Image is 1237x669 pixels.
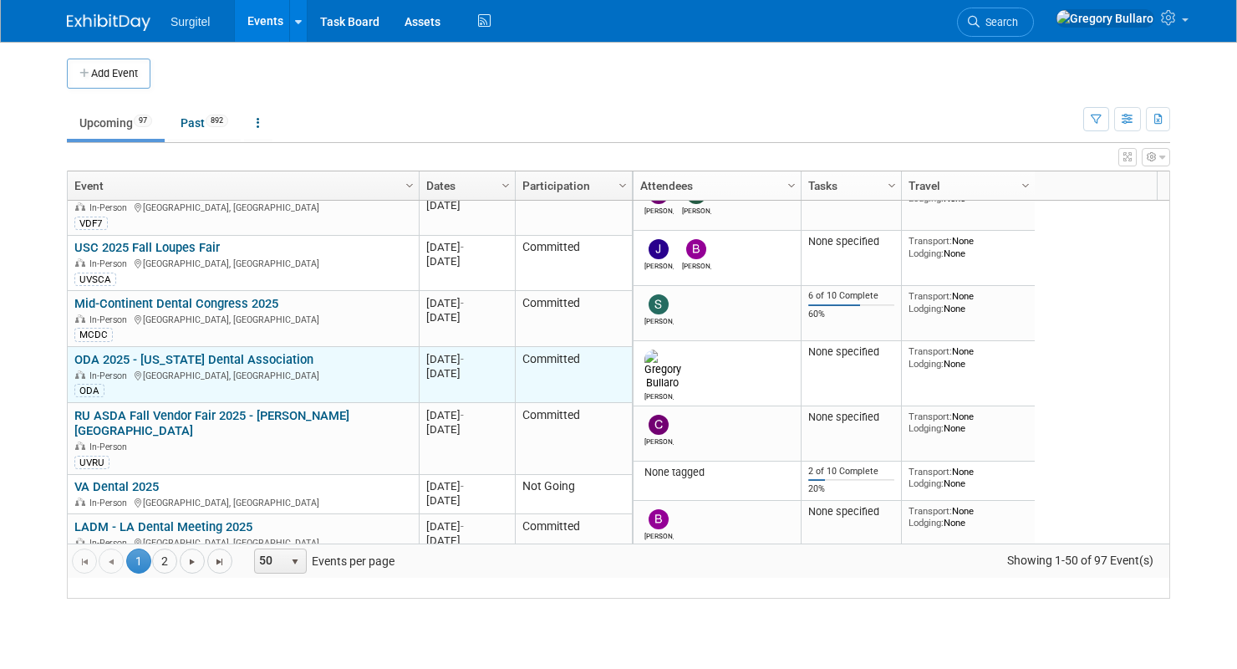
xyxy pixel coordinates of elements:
div: [DATE] [426,296,507,310]
div: UVRU [74,456,109,469]
a: Column Settings [614,171,633,197]
span: Lodging: [909,248,944,259]
a: Column Settings [1017,171,1036,197]
a: Dates [426,171,504,200]
div: [DATE] [426,479,507,493]
img: Jason Mayosky [649,239,669,259]
div: [GEOGRAPHIC_DATA], [GEOGRAPHIC_DATA] [74,256,411,270]
span: Lodging: [909,358,944,370]
span: Events per page [233,549,411,574]
div: None None [909,290,1029,314]
span: Transport: [909,505,952,517]
span: Column Settings [499,179,512,192]
span: Column Settings [885,179,898,192]
img: In-Person Event [75,538,85,546]
td: Not Going [515,475,632,515]
img: Brian Craig [686,239,706,259]
a: Search [957,8,1034,37]
a: RU ASDA Fall Vendor Fair 2025 - [PERSON_NAME][GEOGRAPHIC_DATA] [74,408,349,439]
span: select [288,555,302,569]
div: [DATE] [426,254,507,268]
span: Go to the previous page [104,555,118,569]
a: Go to the first page [72,549,97,574]
span: - [461,241,464,253]
div: 20% [808,483,895,495]
div: ODA [74,384,104,397]
div: Christopher Martinez [644,435,674,446]
a: Go to the previous page [99,549,124,574]
span: In-Person [89,538,132,549]
span: Lodging: [909,517,944,529]
a: Go to the next page [180,549,205,574]
a: Mid-Continent Dental Congress 2025 [74,296,278,311]
div: Tim Faircloth [682,204,711,215]
span: Showing 1-50 of 97 Event(s) [992,549,1169,572]
a: VA Dental 2025 [74,479,159,494]
a: USC 2025 Fall Loupes Fair [74,240,220,255]
div: Daniel Green [644,204,674,215]
div: [DATE] [426,422,507,437]
a: Tasks [808,171,890,200]
span: Transport: [909,235,952,247]
img: In-Person Event [75,202,85,211]
span: Go to the first page [78,555,91,569]
div: [DATE] [426,366,507,380]
div: [DATE] [426,534,507,548]
a: Column Settings [883,171,902,197]
div: None None [909,466,1029,490]
span: 1 [126,549,151,574]
div: Jason Mayosky [644,259,674,270]
img: In-Person Event [75,498,85,506]
span: Lodging: [909,477,944,489]
div: 2 of 10 Complete [808,466,895,477]
span: 97 [134,115,152,127]
div: [GEOGRAPHIC_DATA], [GEOGRAPHIC_DATA] [74,495,411,509]
img: In-Person Event [75,370,85,379]
span: Column Settings [616,179,629,192]
span: - [461,409,464,421]
div: [DATE] [426,310,507,324]
div: None tagged [640,466,795,479]
div: [GEOGRAPHIC_DATA], [GEOGRAPHIC_DATA] [74,368,411,382]
div: Sandy Britt [644,314,674,325]
a: Column Settings [783,171,802,197]
div: [DATE] [426,493,507,508]
span: In-Person [89,442,132,452]
td: Committed [515,514,632,570]
span: Lodging: [909,422,944,434]
div: None None [909,505,1029,529]
img: Christopher Martinez [649,415,669,435]
button: Add Event [67,59,150,89]
div: MCDC [74,328,113,341]
div: [DATE] [426,352,507,366]
div: [DATE] [426,408,507,422]
a: Column Settings [401,171,420,197]
span: In-Person [89,498,132,508]
img: Gregory Bullaro [1056,9,1154,28]
div: [GEOGRAPHIC_DATA], [GEOGRAPHIC_DATA] [74,535,411,549]
div: None None [909,345,1029,370]
div: 6 of 10 Complete [808,290,895,302]
div: Brian Craig [682,259,711,270]
a: LADM - LA Dental Meeting 2025 [74,519,252,534]
div: VDF7 [74,217,108,230]
a: Participation [522,171,621,200]
div: Gregory Bullaro [644,390,674,401]
a: Column Settings [497,171,516,197]
div: None specified [808,505,895,518]
a: Event [74,171,408,200]
span: Go to the last page [213,555,227,569]
a: ODA 2025 - [US_STATE] Dental Association [74,352,313,367]
img: In-Person Event [75,442,85,450]
span: 50 [255,549,283,573]
span: Transport: [909,466,952,477]
td: Committed [515,403,632,475]
span: Column Settings [1019,179,1032,192]
a: Past892 [168,107,241,139]
div: None None [909,411,1029,435]
span: Transport: [909,290,952,302]
div: [GEOGRAPHIC_DATA], [GEOGRAPHIC_DATA] [74,312,411,326]
td: Committed [515,347,632,403]
div: None specified [808,345,895,359]
span: - [461,297,464,309]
